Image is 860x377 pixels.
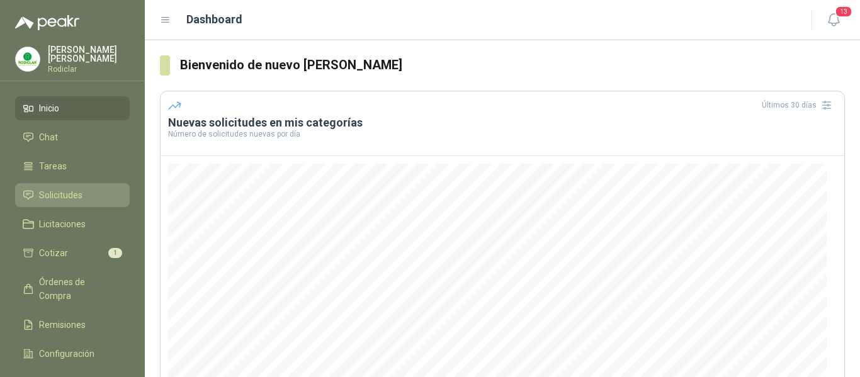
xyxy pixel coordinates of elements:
h3: Bienvenido de nuevo [PERSON_NAME] [180,55,845,75]
a: Cotizar1 [15,241,130,265]
button: 13 [822,9,845,31]
a: Tareas [15,154,130,178]
span: Inicio [39,101,59,115]
span: Licitaciones [39,217,86,231]
p: Número de solicitudes nuevas por día [168,130,837,138]
span: Chat [39,130,58,144]
a: Chat [15,125,130,149]
a: Configuración [15,342,130,366]
span: Remisiones [39,318,86,332]
span: Solicitudes [39,188,82,202]
a: Inicio [15,96,130,120]
a: Licitaciones [15,212,130,236]
a: Remisiones [15,313,130,337]
a: Solicitudes [15,183,130,207]
p: Rodiclar [48,65,130,73]
p: [PERSON_NAME] [PERSON_NAME] [48,45,130,63]
h1: Dashboard [186,11,242,28]
span: Cotizar [39,246,68,260]
span: 1 [108,248,122,258]
h3: Nuevas solicitudes en mis categorías [168,115,837,130]
span: Tareas [39,159,67,173]
span: 13 [835,6,852,18]
span: Configuración [39,347,94,361]
img: Company Logo [16,47,40,71]
div: Últimos 30 días [762,95,837,115]
a: Órdenes de Compra [15,270,130,308]
img: Logo peakr [15,15,79,30]
span: Órdenes de Compra [39,275,118,303]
